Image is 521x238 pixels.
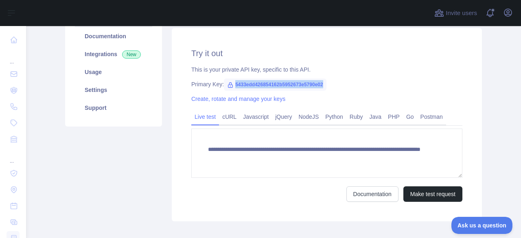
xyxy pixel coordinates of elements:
[75,45,152,63] a: Integrations New
[7,49,20,65] div: ...
[75,27,152,45] a: Documentation
[75,63,152,81] a: Usage
[417,110,446,123] a: Postman
[433,7,479,20] button: Invite users
[322,110,346,123] a: Python
[75,81,152,99] a: Settings
[403,110,417,123] a: Go
[7,148,20,164] div: ...
[122,50,141,59] span: New
[346,110,366,123] a: Ruby
[191,66,462,74] div: This is your private API key, specific to this API.
[295,110,322,123] a: NodeJS
[240,110,272,123] a: Javascript
[191,110,219,123] a: Live test
[191,48,462,59] h2: Try it out
[403,186,462,202] button: Make test request
[272,110,295,123] a: jQuery
[451,217,513,234] iframe: Toggle Customer Support
[219,110,240,123] a: cURL
[446,9,477,18] span: Invite users
[75,99,152,117] a: Support
[366,110,385,123] a: Java
[191,96,285,102] a: Create, rotate and manage your keys
[191,80,462,88] div: Primary Key:
[346,186,398,202] a: Documentation
[224,79,326,91] span: 5433edd426854162b5952673e5790e02
[385,110,403,123] a: PHP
